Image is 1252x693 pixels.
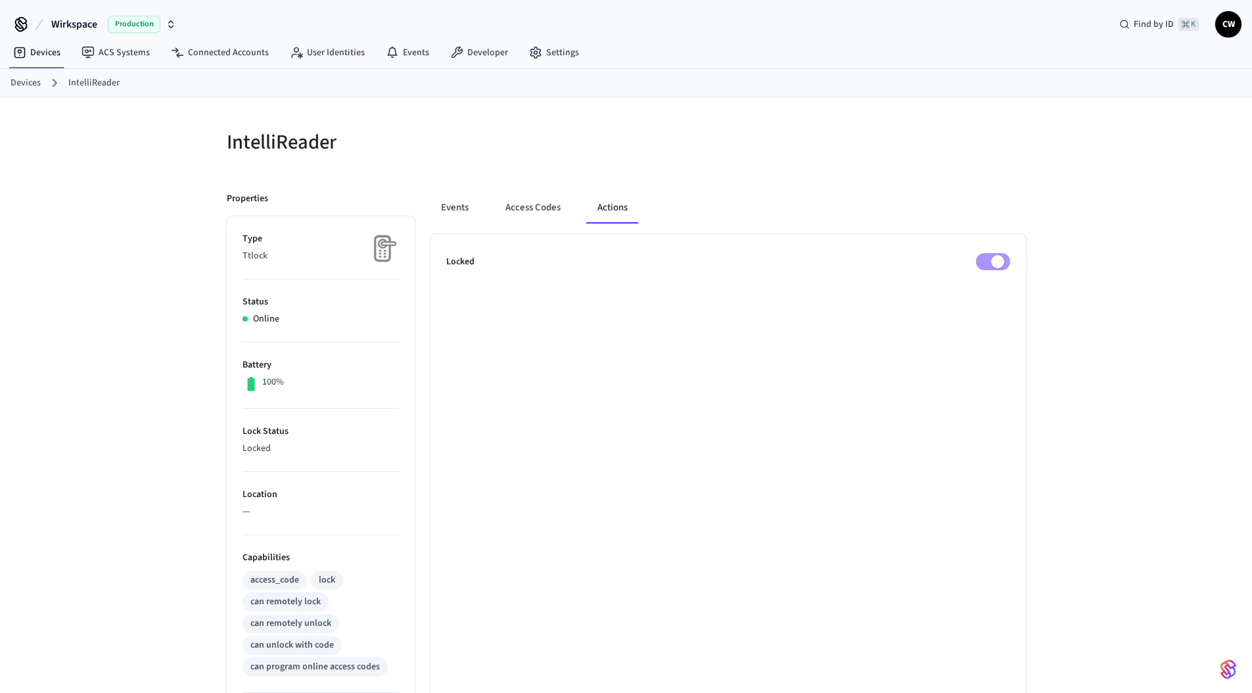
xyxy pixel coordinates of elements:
div: Find by ID⌘ K [1109,12,1210,36]
a: ACS Systems [71,41,160,64]
a: User Identities [279,41,375,64]
p: Lock Status [243,425,399,439]
span: Find by ID [1134,18,1174,31]
img: Placeholder Lock Image [366,232,399,265]
span: Production [108,16,160,33]
a: Devices [3,41,71,64]
p: 100% [262,375,284,389]
div: can remotely unlock [250,617,331,631]
a: Events [375,41,440,64]
button: Actions [587,192,638,224]
p: — [243,505,399,519]
a: Devices [11,76,41,90]
p: Location [243,488,399,502]
a: Connected Accounts [160,41,279,64]
p: Capabilities [243,551,399,565]
a: Developer [440,41,519,64]
div: access_code [250,573,299,587]
span: ⌘ K [1178,18,1199,31]
div: ant example [430,192,1026,224]
span: CW [1217,12,1240,36]
span: Wirkspace [51,16,97,32]
p: Battery [243,358,399,372]
p: Locked [243,442,399,456]
button: Events [430,192,479,224]
p: Type [243,232,399,246]
button: CW [1215,11,1241,37]
p: Status [243,295,399,309]
p: Ttlock [243,249,399,263]
p: Locked [446,255,475,269]
div: lock [319,573,335,587]
div: can program online access codes [250,660,380,674]
h5: IntelliReader [227,129,618,156]
div: can remotely lock [250,595,321,609]
div: can unlock with code [250,638,334,652]
p: Properties [227,192,268,206]
a: IntelliReader [68,76,120,90]
img: SeamLogoGradient.69752ec5.svg [1220,659,1236,680]
button: Access Codes [495,192,571,224]
a: Settings [519,41,590,64]
p: Online [253,312,279,326]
